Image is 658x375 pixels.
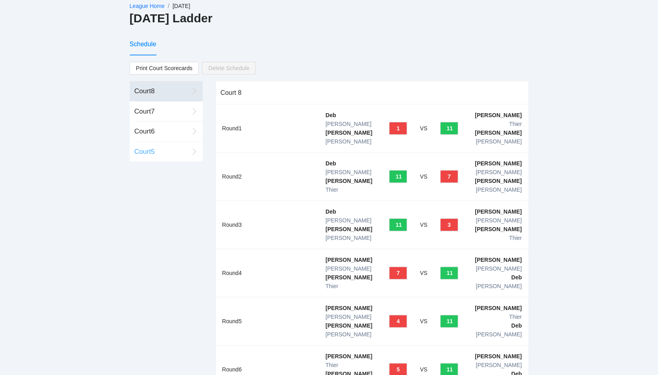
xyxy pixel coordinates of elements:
[221,81,524,104] div: Court 8
[326,169,371,175] span: [PERSON_NAME]
[509,121,522,127] span: Thier
[130,3,165,9] a: League Home
[326,322,372,329] b: [PERSON_NAME]
[134,106,189,117] div: Court 7
[413,201,434,249] td: VS
[476,283,522,289] span: [PERSON_NAME]
[216,153,319,201] td: Round 2
[475,208,522,215] b: [PERSON_NAME]
[326,130,372,136] b: [PERSON_NAME]
[326,121,371,127] span: [PERSON_NAME]
[326,160,336,167] b: Deb
[326,226,372,232] b: [PERSON_NAME]
[476,217,522,224] span: [PERSON_NAME]
[216,249,319,297] td: Round 4
[326,331,371,338] span: [PERSON_NAME]
[413,153,434,201] td: VS
[440,170,458,183] button: 7
[168,3,169,9] span: /
[326,362,338,368] span: Thier
[475,226,522,232] b: [PERSON_NAME]
[216,201,319,249] td: Round 3
[413,297,434,346] td: VS
[134,86,189,96] div: Court 8
[476,331,522,338] span: [PERSON_NAME]
[475,353,522,359] b: [PERSON_NAME]
[134,147,189,157] div: Court 5
[475,257,522,263] b: [PERSON_NAME]
[326,257,372,263] b: [PERSON_NAME]
[130,10,529,27] h2: [DATE] Ladder
[475,305,522,311] b: [PERSON_NAME]
[413,249,434,297] td: VS
[326,187,338,193] span: Thier
[130,62,199,75] a: Print Court Scorecards
[326,283,338,289] span: Thier
[326,138,371,145] span: [PERSON_NAME]
[511,274,522,281] b: Deb
[413,104,434,153] td: VS
[389,170,407,183] button: 11
[172,3,190,9] span: [DATE]
[475,160,522,167] b: [PERSON_NAME]
[475,130,522,136] b: [PERSON_NAME]
[326,208,336,215] b: Deb
[475,178,522,184] b: [PERSON_NAME]
[389,315,407,328] button: 4
[326,235,371,241] span: [PERSON_NAME]
[476,169,522,175] span: [PERSON_NAME]
[440,267,458,279] button: 11
[130,39,156,49] div: Schedule
[476,187,522,193] span: [PERSON_NAME]
[216,297,319,346] td: Round 5
[476,362,522,368] span: [PERSON_NAME]
[326,305,372,311] b: [PERSON_NAME]
[440,218,458,231] button: 3
[440,122,458,135] button: 11
[326,314,371,320] span: [PERSON_NAME]
[216,104,319,153] td: Round 1
[134,126,189,137] div: Court 6
[476,138,522,145] span: [PERSON_NAME]
[509,314,522,320] span: Thier
[326,265,371,272] span: [PERSON_NAME]
[440,315,458,328] button: 11
[136,62,193,74] span: Print Court Scorecards
[509,235,522,241] span: Thier
[476,265,522,272] span: [PERSON_NAME]
[511,322,522,329] b: Deb
[475,112,522,118] b: [PERSON_NAME]
[326,274,372,281] b: [PERSON_NAME]
[389,218,407,231] button: 11
[389,267,407,279] button: 7
[326,178,372,184] b: [PERSON_NAME]
[326,112,336,118] b: Deb
[326,353,372,359] b: [PERSON_NAME]
[326,217,371,224] span: [PERSON_NAME]
[389,122,407,135] button: 1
